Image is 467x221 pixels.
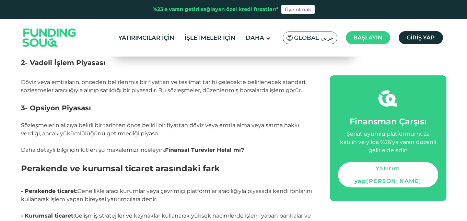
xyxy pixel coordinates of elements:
[285,7,311,13] font: Üye olmak
[294,34,334,41] font: Global عربي
[287,35,293,41] img: Güney Afrika Bayrağı
[340,131,436,154] font: Şeriat uyumlu platformumuza katılın ve yılda %26'ya varan düzenli gelir elde edin
[153,6,279,12] font: %23'e varan getiri sağlayan özel kredi fırsatları*
[118,34,174,41] font: Yatırımcılar İçin
[21,59,105,67] font: 2- Vadeli İşlem Piyasası
[354,165,422,184] font: Yatırım yap[PERSON_NAME]
[21,104,91,112] font: 3- Opsiyon Piyasası
[281,5,315,14] a: Üye olmak
[353,34,382,41] font: Başlayın
[399,31,443,44] a: Giriş yap
[21,188,312,202] font: Genellikle aracı kurumlar veya çevrimiçi platformlar aracılığıyla piyasada kendi fonlarını kullan...
[165,147,244,153] a: Finansal Türevler Helal mi?
[16,21,83,55] img: Logo
[350,116,427,126] font: Finansman Çarşısı
[21,163,220,173] font: Perakende ve kurumsal ticaret arasındaki fark
[21,188,78,194] font: - Perakende ticaret:
[21,147,165,153] font: Daha detaylı bilgi için lütfen şu makalemizi inceleyin:
[246,34,264,41] font: Daha
[378,89,397,108] img: fsicon
[185,34,235,41] font: İşletmeler İçin
[338,162,438,187] a: Yatırım yap[PERSON_NAME]
[21,122,299,137] font: Sözleşmelerin alıcıya belirli bir tarihten önce belirli bir fiyattan döviz veya emtia alma veya s...
[21,212,75,219] font: - Kurumsal ticaret:
[407,34,435,41] font: Giriş yap
[117,32,176,44] a: Yatırımcılar İçin
[183,32,237,44] a: İşletmeler İçin
[21,79,306,94] font: Döviz veya emtiaların, önceden belirlenmiş bir fiyattan ve teslimat tarihi gelecekte belirlenecek...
